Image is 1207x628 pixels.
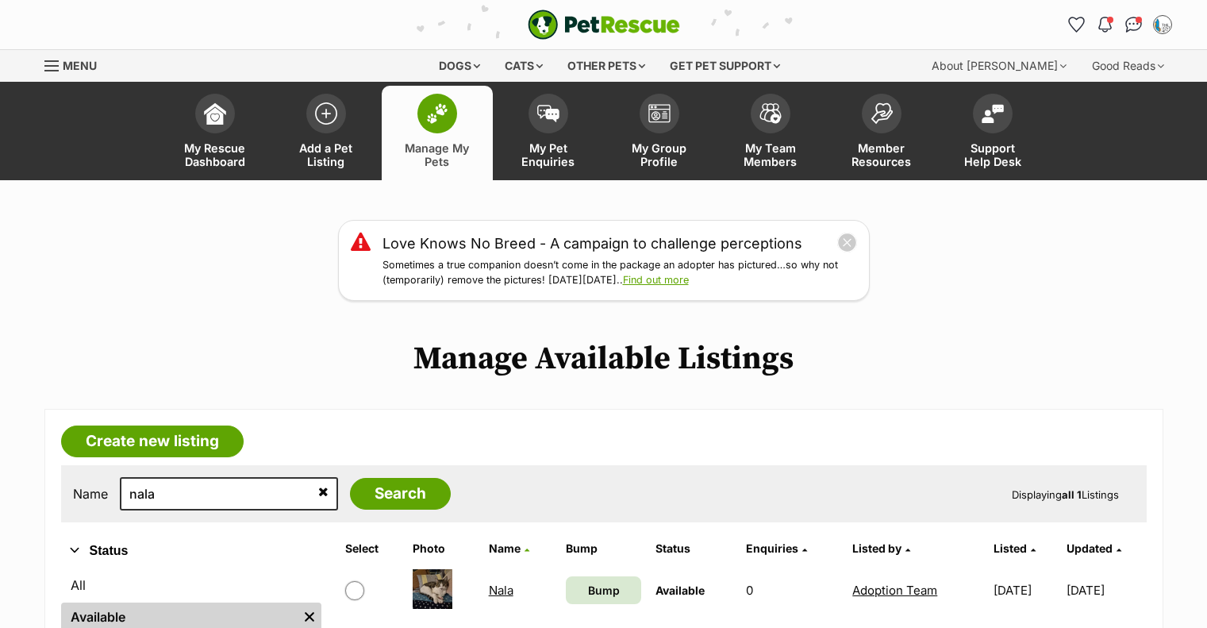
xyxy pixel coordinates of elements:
img: notifications-46538b983faf8c2785f20acdc204bb7945ddae34d4c08c2a6579f10ce5e182be.svg [1098,17,1111,33]
div: Dogs [428,50,491,82]
a: Member Resources [826,86,937,180]
img: dashboard-icon-eb2f2d2d3e046f16d808141f083e7271f6b2e854fb5c12c21221c1fb7104beca.svg [204,102,226,125]
div: Other pets [556,50,656,82]
label: Name [73,487,108,501]
th: Select [339,536,405,561]
div: Get pet support [659,50,791,82]
td: [DATE] [1067,563,1144,618]
img: team-members-icon-5396bd8760b3fe7c0b43da4ab00e1e3bb1a5d9ba89233759b79545d2d3fc5d0d.svg [759,103,782,124]
span: Available [655,584,705,597]
div: Good Reads [1081,50,1175,82]
p: Sometimes a true companion doesn’t come in the package an adopter has pictured…so why not (tempor... [382,258,857,288]
a: Create new listing [61,426,244,457]
span: Add a Pet Listing [290,141,362,168]
button: Status [61,541,321,561]
a: Support Help Desk [937,86,1048,180]
img: chat-41dd97257d64d25036548639549fe6c8038ab92f7586957e7f3b1b290dea8141.svg [1125,17,1142,33]
a: Find out more [623,274,689,286]
th: Status [649,536,737,561]
a: Love Knows No Breed - A campaign to challenge perceptions [382,233,802,254]
a: Listed [994,541,1036,555]
a: Updated [1067,541,1121,555]
span: Bump [588,582,620,599]
span: Displaying Listings [1012,488,1119,501]
td: 0 [740,563,845,618]
span: Manage My Pets [402,141,473,168]
div: About [PERSON_NAME] [921,50,1078,82]
a: My Rescue Dashboard [160,86,271,180]
img: help-desk-icon-fdf02630f3aa405de69fd3d07c3f3aa587a6932b1a1747fa1d2bba05be0121f9.svg [982,104,1004,123]
img: pet-enquiries-icon-7e3ad2cf08bfb03b45e93fb7055b45f3efa6380592205ae92323e6603595dc1f.svg [537,105,559,122]
a: Adoption Team [852,583,937,598]
span: Menu [63,59,97,72]
span: translation missing: en.admin.listings.index.attributes.enquiries [746,541,798,555]
img: Adoptions Ambassador Coordinator profile pic [1155,17,1170,33]
span: Listed [994,541,1027,555]
strong: all 1 [1062,488,1082,501]
span: My Rescue Dashboard [179,141,251,168]
a: Listed by [852,541,910,555]
a: Bump [566,576,641,604]
img: member-resources-icon-8e73f808a243e03378d46382f2149f9095a855e16c252ad45f914b54edf8863c.svg [871,102,893,124]
img: add-pet-listing-icon-0afa8454b4691262ce3f59096e99ab1cd57d4a30225e0717b998d2c9b9846f56.svg [315,102,337,125]
span: My Pet Enquiries [513,141,584,168]
ul: Account quick links [1064,12,1175,37]
span: Support Help Desk [957,141,1028,168]
a: PetRescue [528,10,680,40]
a: Nala [489,583,513,598]
a: Add a Pet Listing [271,86,382,180]
a: My Team Members [715,86,826,180]
a: Enquiries [746,541,807,555]
a: Conversations [1121,12,1147,37]
button: My account [1150,12,1175,37]
img: logo-e224e6f780fb5917bec1dbf3a21bbac754714ae5b6737aabdf751b685950b380.svg [528,10,680,40]
span: My Group Profile [624,141,695,168]
div: Cats [494,50,554,82]
a: Manage My Pets [382,86,493,180]
a: Name [489,541,529,555]
input: Search [350,478,451,510]
span: Name [489,541,521,555]
th: Bump [559,536,648,561]
span: Listed by [852,541,901,555]
th: Photo [406,536,481,561]
a: Menu [44,50,108,79]
td: [DATE] [987,563,1065,618]
img: manage-my-pets-icon-02211641906a0b7f246fdf0571729dbe1e7629f14944591b6c1af311fb30b64b.svg [426,103,448,124]
a: All [61,571,321,599]
span: Member Resources [846,141,917,168]
a: Favourites [1064,12,1090,37]
button: Notifications [1093,12,1118,37]
a: My Pet Enquiries [493,86,604,180]
span: My Team Members [735,141,806,168]
button: close [837,233,857,252]
span: Updated [1067,541,1113,555]
img: group-profile-icon-3fa3cf56718a62981997c0bc7e787c4b2cf8bcc04b72c1350f741eb67cf2f40e.svg [648,104,671,123]
a: My Group Profile [604,86,715,180]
